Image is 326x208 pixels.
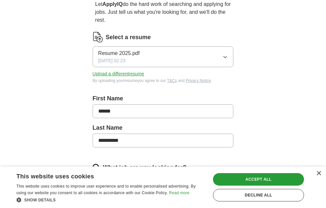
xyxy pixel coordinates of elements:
label: Last Name [93,123,234,132]
span: [DATE] 02:23 [98,57,126,64]
button: Resume 2025.pdf[DATE] 02:23 [93,46,234,67]
span: This website uses cookies to improve user experience and to enable personalised advertising. By u... [16,184,196,195]
label: What job are you looking for? [103,163,187,172]
div: Accept all [213,173,304,186]
div: Show details [16,196,205,203]
img: search.png [93,164,101,172]
span: Show details [24,198,56,202]
span: Resume 2025.pdf [98,49,140,57]
div: This website uses cookies [16,170,188,180]
a: T&Cs [167,78,177,83]
strong: ApplyIQ [103,1,123,7]
div: Decline all [213,189,304,201]
div: By uploading your resume you agree to our and . [93,78,234,84]
button: Upload a differentresume [93,70,144,77]
a: Read more, opens a new window [169,191,189,195]
a: Privacy Notice [186,78,211,83]
label: Select a resume [106,33,151,42]
div: Close [316,171,321,176]
img: CV Icon [93,32,103,42]
label: First Name [93,94,234,103]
